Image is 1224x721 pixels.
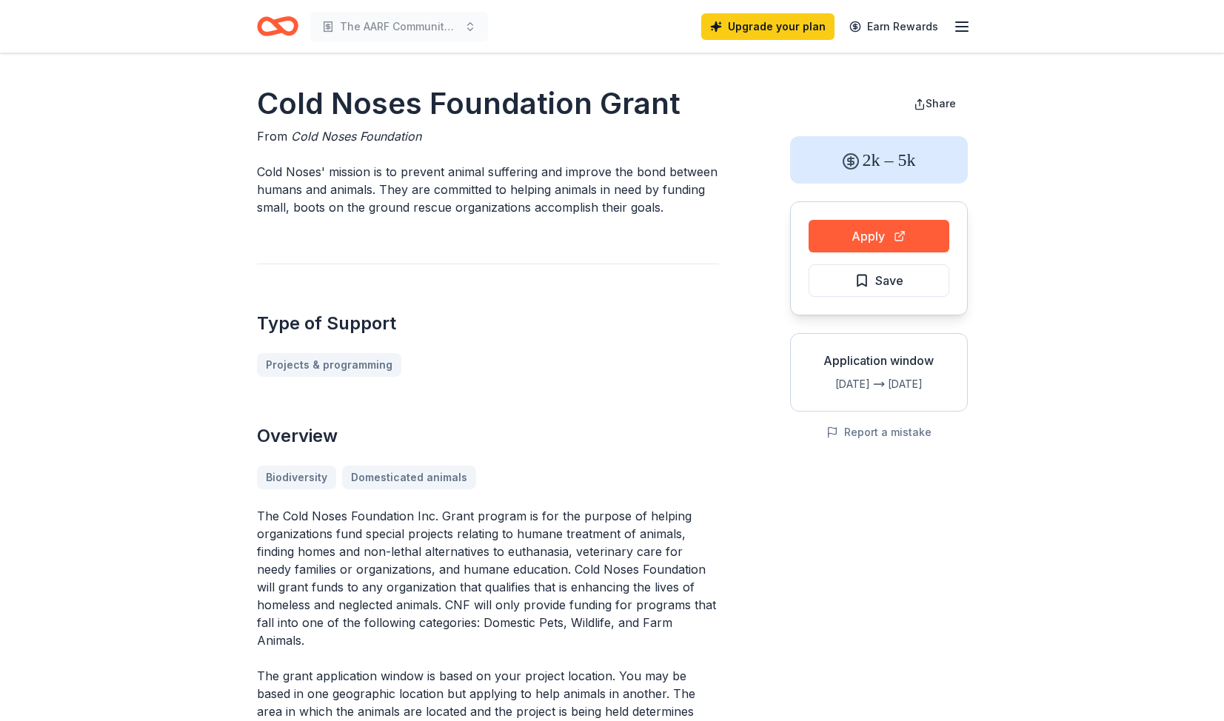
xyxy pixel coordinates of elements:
h1: Cold Noses Foundation Grant [257,83,719,124]
div: [DATE] [888,375,955,393]
span: Save [875,271,903,290]
p: Cold Noses' mission is to prevent animal suffering and improve the bond between humans and animal... [257,163,719,216]
span: Share [926,97,956,110]
div: From [257,127,719,145]
a: Earn Rewards [840,13,947,40]
a: Upgrade your plan [701,13,835,40]
button: Share [902,89,968,118]
h2: Overview [257,424,719,448]
button: Report a mistake [826,423,932,441]
span: Cold Noses Foundation [291,129,421,144]
button: Save [809,264,949,297]
div: Application window [803,352,955,369]
button: The AARF Community Pet Food Pantry [310,12,488,41]
div: 2k – 5k [790,136,968,184]
a: Projects & programming [257,353,401,377]
div: [DATE] [803,375,870,393]
a: Home [257,9,298,44]
p: The Cold Noses Foundation Inc. Grant program is for the purpose of helping organizations fund spe... [257,507,719,649]
span: The AARF Community Pet Food Pantry [340,18,458,36]
button: Apply [809,220,949,252]
h2: Type of Support [257,312,719,335]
